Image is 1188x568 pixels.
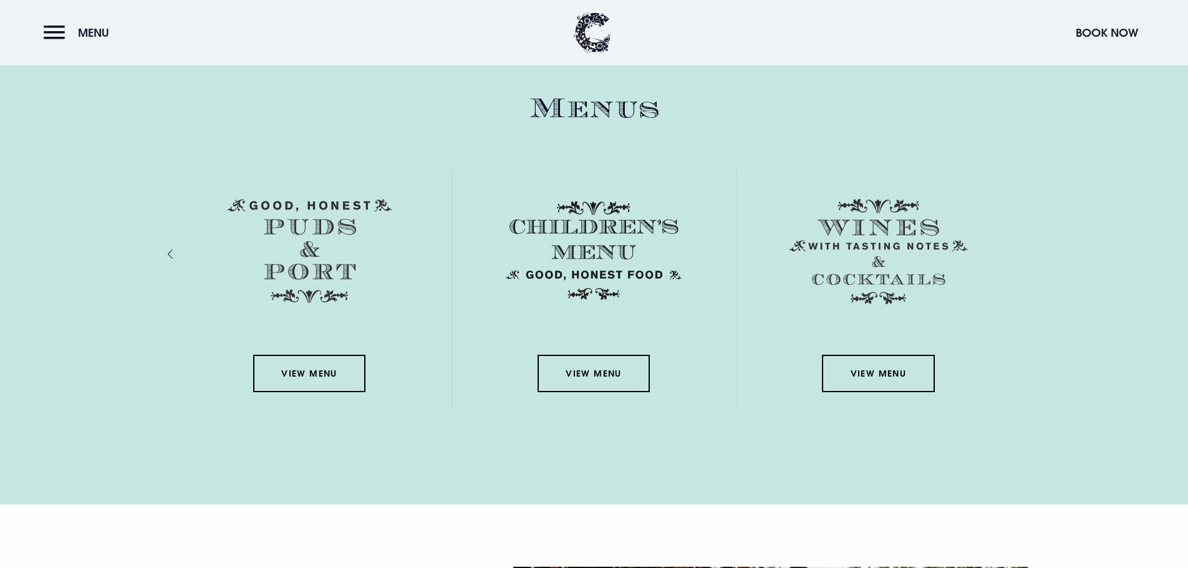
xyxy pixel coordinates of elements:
[1070,19,1144,46] button: Book Now
[177,245,189,263] div: Previous slide
[253,355,365,392] a: View Menu
[228,199,392,304] img: Menu puds and port
[501,199,686,302] img: Childrens Menu 1
[44,19,115,46] button: Menu
[574,12,611,53] img: Clandeboye Lodge
[168,92,1021,125] h2: Menus
[822,355,934,392] a: View Menu
[790,199,968,304] img: Menu wines
[78,26,109,40] span: Menu
[538,355,650,392] a: View Menu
